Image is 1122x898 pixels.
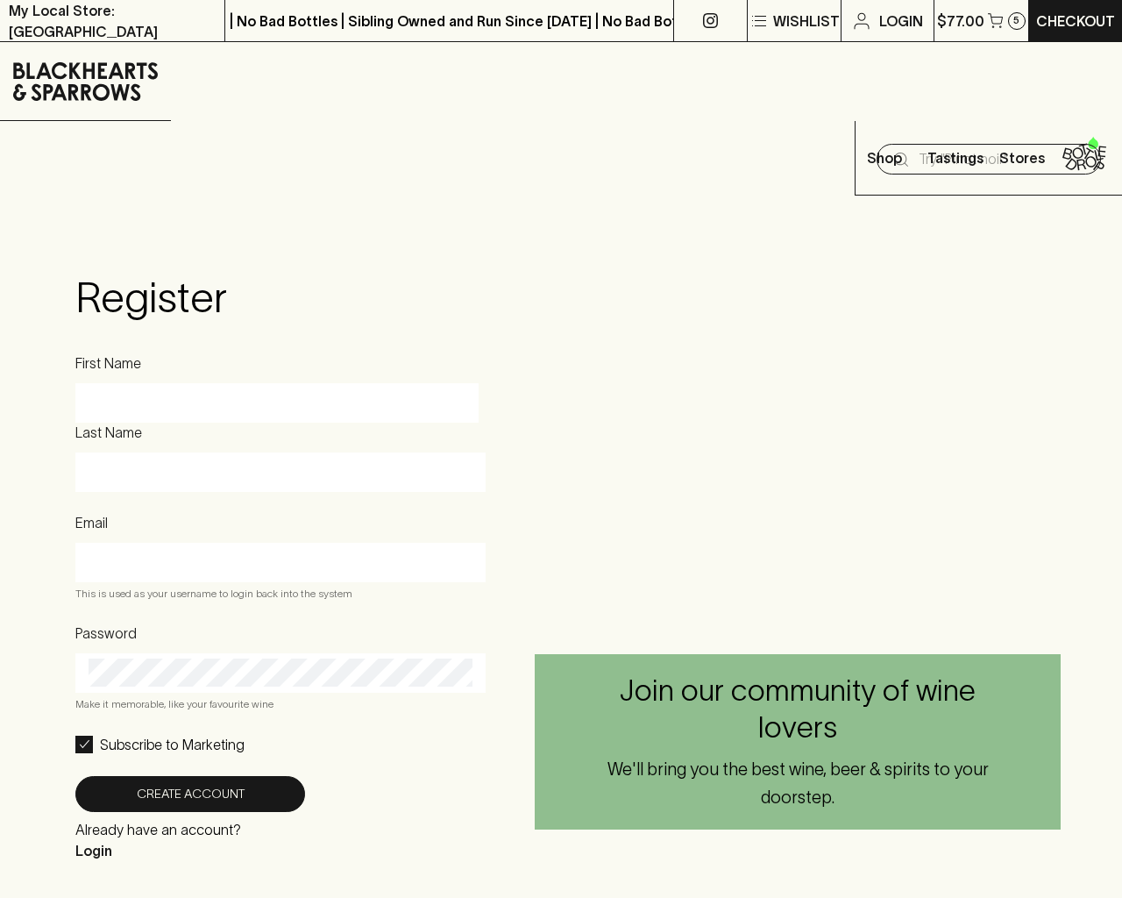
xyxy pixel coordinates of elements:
[937,11,984,32] p: $77.00
[856,121,922,195] button: Shop
[773,11,840,32] p: Wishlist
[75,840,241,861] p: Login
[75,819,241,840] p: Already have an account?
[75,695,486,713] p: Make it memorable, like your favourite wine
[989,121,1055,195] a: Stores
[598,673,998,746] h4: Join our community of wine lovers
[100,734,245,755] p: Subscribe to Marketing
[1036,11,1115,32] p: Checkout
[919,146,1087,174] input: Try "Pinot noir"
[867,147,902,168] p: Shop
[75,273,486,322] h3: Register
[75,585,486,602] p: This is used as your username to login back into the system
[75,624,137,644] label: Password
[1013,16,1019,25] p: 5
[75,423,142,443] label: Last Name
[75,353,141,374] label: First Name
[75,513,108,533] label: Email
[879,11,923,32] p: Login
[598,755,998,811] h6: We'll bring you the best wine, beer & spirits to your doorstep.
[535,303,1061,654] img: Lucy_M_Lineup_INSTA-2.png
[922,121,989,195] a: Tastings
[75,776,305,812] button: Create Account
